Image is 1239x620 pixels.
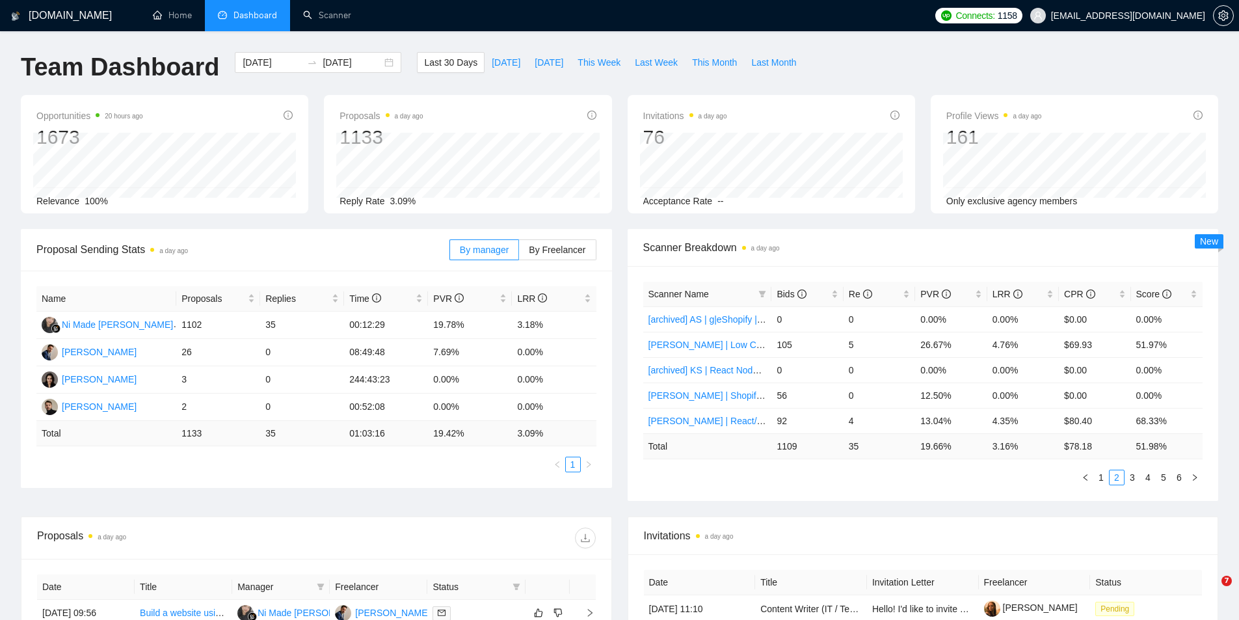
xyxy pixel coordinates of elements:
td: 01:03:16 [344,421,428,446]
a: [archived] AS | g|eShopify | [PERSON_NAME] [648,314,834,325]
button: [DATE] [527,52,570,73]
div: 76 [643,125,727,150]
div: [PERSON_NAME] [355,606,430,620]
th: Replies [260,286,344,312]
td: 51.97% [1131,332,1203,357]
a: Build a website using Shopify [140,608,258,618]
div: [PERSON_NAME] [62,372,137,386]
span: Invitations [644,528,1203,544]
span: 3.09% [390,196,416,206]
span: Re [849,289,872,299]
button: This Week [570,52,628,73]
th: Proposals [176,286,260,312]
td: 35 [260,312,344,339]
span: info-circle [1013,290,1022,299]
td: 68.33% [1131,408,1203,433]
span: Last 30 Days [424,55,477,70]
a: 2 [1110,470,1124,485]
td: 4.76% [987,332,1059,357]
a: 1 [566,457,580,472]
span: to [307,57,317,68]
span: PVR [920,289,951,299]
td: 4 [844,408,915,433]
span: Time [349,293,380,304]
td: 92 [771,408,843,433]
span: info-circle [1193,111,1203,120]
div: Ni Made [PERSON_NAME] [258,606,369,620]
td: $69.93 [1059,332,1130,357]
td: 0 [844,357,915,383]
td: 0.00% [915,306,987,332]
td: $80.40 [1059,408,1130,433]
button: left [1078,470,1093,485]
img: upwork-logo.png [941,10,952,21]
th: Invitation Letter [867,570,979,595]
span: right [575,608,594,617]
div: [PERSON_NAME] [62,399,137,414]
button: [DATE] [485,52,527,73]
a: NMNi Made [PERSON_NAME] [237,607,369,617]
td: 5 [844,332,915,357]
span: 1158 [998,8,1017,23]
li: 1 [1093,470,1109,485]
span: Pending [1095,602,1134,616]
div: 1673 [36,125,143,150]
td: 00:52:08 [344,394,428,421]
li: 6 [1171,470,1187,485]
button: download [575,528,596,548]
span: filter [758,290,766,298]
td: 0.00% [987,383,1059,408]
td: 0.00% [987,357,1059,383]
span: [DATE] [492,55,520,70]
span: Proposals [181,291,245,306]
button: Last Month [744,52,803,73]
img: gigradar-bm.png [51,324,60,333]
input: End date [323,55,382,70]
a: AM[PERSON_NAME] [335,607,430,617]
td: 26 [176,339,260,366]
a: Content Writer (IT / Technology) [760,604,889,614]
span: filter [317,583,325,591]
li: Next Page [1187,470,1203,485]
li: 2 [1109,470,1125,485]
a: TO[PERSON_NAME] [42,401,137,411]
a: setting [1213,10,1234,21]
td: 0.00% [428,394,512,421]
time: a day ago [705,533,734,540]
span: right [585,461,593,468]
span: mail [438,609,446,617]
div: Ni Made [PERSON_NAME] [62,317,173,332]
td: 0.00% [512,339,596,366]
li: 5 [1156,470,1171,485]
span: info-circle [284,111,293,120]
li: Next Page [581,457,596,472]
td: 0 [844,306,915,332]
span: filter [513,583,520,591]
span: swap-right [307,57,317,68]
td: 0.00% [512,366,596,394]
span: This Month [692,55,737,70]
td: 0.00% [987,306,1059,332]
span: Proposals [340,108,423,124]
span: like [534,608,543,618]
td: 0 [771,357,843,383]
td: 3.09 % [512,421,596,446]
span: right [1191,474,1199,481]
td: 1102 [176,312,260,339]
span: Bids [777,289,806,299]
span: info-circle [1086,290,1095,299]
td: 2 [176,394,260,421]
a: AM[PERSON_NAME] [42,346,137,357]
th: Freelancer [330,574,427,600]
td: 7.69% [428,339,512,366]
span: left [553,461,561,468]
td: 1109 [771,433,843,459]
time: a day ago [1013,113,1041,120]
button: right [1187,470,1203,485]
span: filter [756,284,769,304]
time: a day ago [751,245,780,252]
span: Acceptance Rate [643,196,713,206]
td: 26.67% [915,332,987,357]
td: 0.00% [915,357,987,383]
td: 51.98 % [1131,433,1203,459]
